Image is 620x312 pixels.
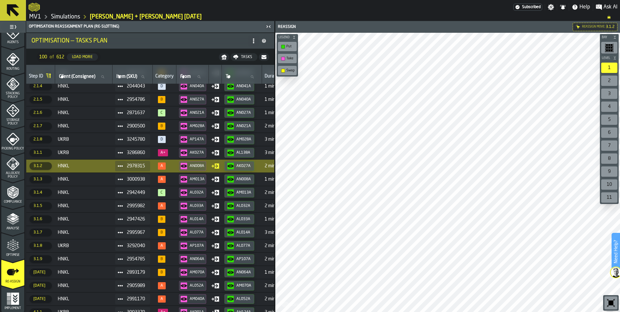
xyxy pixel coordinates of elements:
button: button-AL032A [224,201,254,211]
button: button- [277,34,298,41]
button: button-AM028A [179,121,206,131]
span: Stacking Policy [1,92,24,99]
header: Optimisation Reassignment plan (Re-Slotting) [26,21,274,32]
div: Take [286,56,295,61]
svg: Reset zoom and position [606,298,616,308]
div: button-toolbar-undefined [603,295,619,311]
span: 3.1.3 [30,175,52,183]
div: AN041A [236,84,251,89]
span: HNKL [58,230,110,235]
li: menu Routing [1,47,24,73]
span: [DATE] [30,282,52,290]
span: 3.1.5 [30,202,52,210]
div: Move Type: Put in [211,136,219,143]
div: AL032A [236,204,251,208]
span: 3286860 [127,150,145,155]
div: 5 [601,114,617,125]
span: 2900500 [127,124,145,129]
div: AN040A [236,97,251,102]
div: Optimisation Reassignment plan (Re-Slotting) [28,24,264,29]
span: 3245780 [127,137,145,142]
li: menu Implement [1,286,24,312]
span: 3.1.6 [30,215,52,223]
div: Reassign move: [582,25,605,29]
span: Allocate Policy [1,172,24,179]
a: logo-header [29,1,40,13]
span: HNKL [58,124,110,129]
span: 85% [158,216,165,223]
div: AL052A [236,297,251,301]
span: 1 min [265,177,291,182]
span: 2978315 [127,163,145,169]
span: 2 min [265,203,291,209]
span: UKRB [58,137,110,142]
span: 2.1.5 [30,96,52,103]
span: 78% [158,176,166,183]
button: button-AL033A [179,201,206,211]
span: 2 min [265,124,291,129]
span: Legend [277,36,291,39]
span: N/A [158,136,166,143]
button: button-AN041A [224,81,254,91]
button: button-AN027A [179,95,206,104]
span: 3000938 [127,177,145,182]
button: button-AM040A [179,294,206,304]
li: menu Compliance [1,180,24,206]
button: button-AK027A [179,148,206,158]
div: Put [286,44,295,49]
span: label [59,74,95,79]
span: 2.1.8 [30,136,52,143]
span: 3 min [265,230,291,235]
div: 9 [601,166,617,177]
button: button-AL052A [224,294,254,304]
label: button-toggle-Help [569,3,593,11]
span: 2 min [265,163,291,169]
div: AP107A [190,244,205,248]
div: button-toolbar-undefined [600,87,619,100]
div: Duration [265,74,282,80]
span: 2871637 [127,110,145,115]
span: 63% [158,295,166,303]
span: 3.1.8 [30,242,52,250]
button: button-AP147A [179,135,206,144]
div: button-toolbar-undefined [600,41,619,55]
span: HNKL [58,97,110,102]
div: AL014A [190,217,205,222]
span: HNKL [58,84,110,89]
button: button-AM070A [179,268,206,277]
span: 67% [158,242,166,249]
div: Swap [286,68,295,73]
span: 3.1.1 [30,149,52,157]
span: Ask AI [603,3,617,11]
span: 2995967 [127,230,145,235]
span: 93% [158,229,165,236]
div: button-toolbar-undefined [600,113,619,126]
span: Help [579,3,590,11]
div: 3 [601,89,617,99]
div: button-toolbar-undefined [600,139,619,152]
div: AN008A [236,177,251,182]
span: 2942449 [127,190,145,195]
span: [DATE] [30,269,52,276]
span: Re-assign [1,280,24,283]
div: Menu Subscription [513,4,542,11]
div: 11 [601,192,617,203]
span: HNKL [58,217,110,222]
span: 92% [158,256,165,263]
button: button-Tasks [231,53,257,61]
div: ButtonLoadMore-Load More-Prev-First-Last [34,52,103,62]
button: button-AN027A [224,108,254,118]
div: Move Type: Put in [211,96,219,103]
span: 94% [158,96,165,103]
span: [DATE] [30,295,52,303]
span: Routing [1,67,24,71]
span: 1 min [265,217,291,222]
input: label [58,73,110,81]
div: AL032A [190,190,205,195]
div: AM070A [190,270,205,275]
span: 89% [158,269,165,276]
span: Optimise [1,253,24,257]
span: Subscribed [522,5,541,9]
div: 10 [601,179,617,190]
span: HNKL [58,110,110,115]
